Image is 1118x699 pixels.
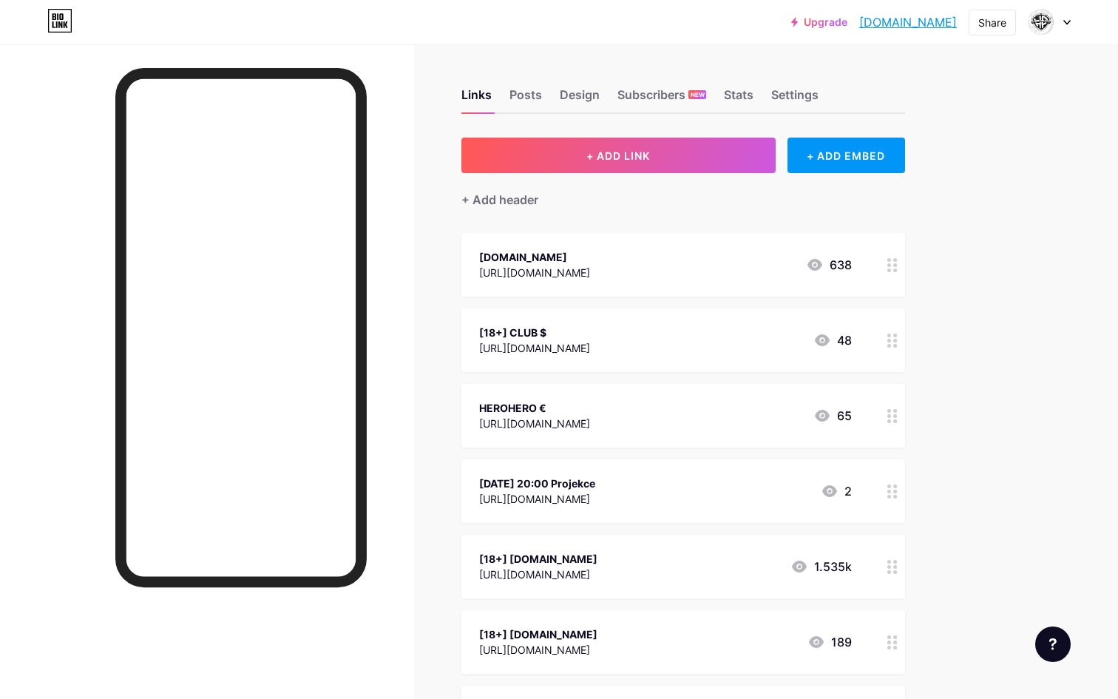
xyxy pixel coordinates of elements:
div: Stats [724,86,753,112]
div: [URL][DOMAIN_NAME] [479,340,590,356]
div: + Add header [461,191,538,209]
div: + ADD EMBED [787,138,905,173]
div: 65 [813,407,852,425]
div: Settings [771,86,819,112]
div: 1.535k [790,558,852,575]
div: [URL][DOMAIN_NAME] [479,416,590,431]
div: [URL][DOMAIN_NAME] [479,567,597,582]
span: NEW [691,90,705,99]
div: 2 [821,482,852,500]
div: [URL][DOMAIN_NAME] [479,642,597,658]
a: [DOMAIN_NAME] [859,13,957,31]
div: 48 [813,331,852,349]
div: HEROHERO € [479,400,590,416]
div: 638 [806,256,852,274]
div: [18+] [DOMAIN_NAME] [479,627,597,642]
div: [URL][DOMAIN_NAME] [479,491,595,507]
button: + ADD LINK [461,138,776,173]
div: [DOMAIN_NAME] [479,249,590,265]
a: Upgrade [791,16,847,28]
img: hrc prc [1027,8,1055,36]
div: 189 [807,633,852,651]
div: Subscribers [617,86,706,112]
div: Share [978,15,1006,30]
div: [18+] [DOMAIN_NAME] [479,551,597,567]
div: Posts [509,86,542,112]
div: [18+] CLUB $ [479,325,590,340]
div: [DATE] 20:00 Projekce [479,476,595,491]
div: [URL][DOMAIN_NAME] [479,265,590,280]
div: Links [461,86,492,112]
span: + ADD LINK [586,149,650,162]
div: Design [560,86,600,112]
